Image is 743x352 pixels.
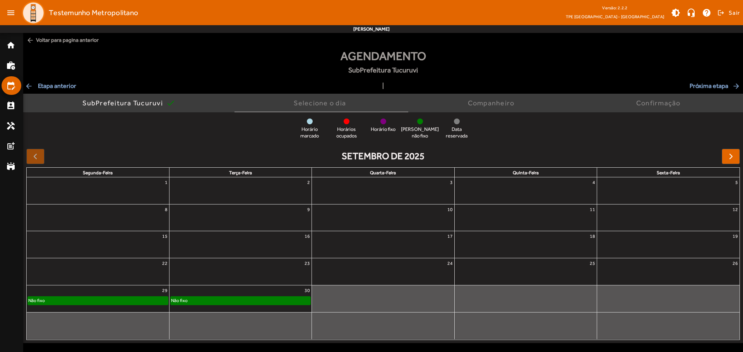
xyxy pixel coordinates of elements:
[81,168,114,177] a: segunda-feira
[163,204,169,215] a: 8 de setembro de 2025
[303,285,312,295] a: 30 de setembro de 2025
[454,258,597,285] td: 25 de setembro de 2025
[454,177,597,204] td: 4 de setembro de 2025
[454,204,597,231] td: 11 de setembro de 2025
[591,177,597,187] a: 4 de setembro de 2025
[169,204,312,231] td: 9 de setembro de 2025
[731,204,740,215] a: 12 de setembro de 2025
[294,99,349,107] div: Selecione o dia
[597,258,740,285] td: 26 de setembro de 2025
[303,258,312,268] a: 23 de setembro de 2025
[588,258,597,268] a: 25 de setembro de 2025
[19,1,138,24] a: Testemunho Metropolitano
[161,231,169,241] a: 15 de setembro de 2025
[26,36,34,44] mat-icon: arrow_back
[171,297,188,304] div: Não fixo
[6,61,15,70] mat-icon: work_history
[49,7,138,19] span: Testemunho Metropolitano
[169,177,312,204] td: 2 de setembro de 2025
[25,81,76,91] span: Etapa anterior
[312,204,454,231] td: 10 de setembro de 2025
[636,99,684,107] div: Confirmação
[22,1,45,24] img: Logo TPE
[732,82,741,90] mat-icon: arrow_forward
[312,177,454,204] td: 3 de setembro de 2025
[27,258,169,285] td: 22 de setembro de 2025
[566,13,664,21] span: TPE [GEOGRAPHIC_DATA] - [GEOGRAPHIC_DATA]
[27,231,169,258] td: 15 de setembro de 2025
[511,168,540,177] a: quinta-feira
[690,81,741,91] span: Próxima etapa
[6,121,15,130] mat-icon: handyman
[655,168,681,177] a: sexta-feira
[306,177,312,187] a: 2 de setembro de 2025
[27,285,169,313] td: 29 de setembro de 2025
[312,258,454,285] td: 24 de setembro de 2025
[82,99,166,107] div: SubPrefeitura Tucuruvi
[731,231,740,241] a: 19 de setembro de 2025
[303,231,312,241] a: 16 de setembro de 2025
[588,231,597,241] a: 18 de setembro de 2025
[27,204,169,231] td: 8 de setembro de 2025
[597,231,740,258] td: 19 de setembro de 2025
[348,65,418,75] span: SubPrefeitura Tucuruvi
[27,177,169,204] td: 1 de setembro de 2025
[6,161,15,171] mat-icon: stadium
[729,7,740,19] span: Sair
[454,231,597,258] td: 18 de setembro de 2025
[588,204,597,215] a: 11 de setembro de 2025
[716,7,740,19] button: Sair
[28,297,45,304] div: Não fixo
[441,126,472,139] span: Data reservada
[306,204,312,215] a: 9 de setembro de 2025
[163,177,169,187] a: 1 de setembro de 2025
[6,141,15,151] mat-icon: post_add
[161,285,169,295] a: 29 de setembro de 2025
[166,98,175,108] mat-icon: check
[294,126,325,139] span: Horário marcado
[468,99,518,107] div: Companheiro
[23,33,743,47] span: Voltar para pagina anterior
[566,3,664,13] div: Versão: 2.2.2
[169,285,312,313] td: 30 de setembro de 2025
[368,168,397,177] a: quarta-feira
[3,5,19,21] mat-icon: menu
[161,258,169,268] a: 22 de setembro de 2025
[382,81,384,91] span: |
[169,231,312,258] td: 16 de setembro de 2025
[401,126,439,139] span: [PERSON_NAME] não fixo
[597,204,740,231] td: 12 de setembro de 2025
[446,258,454,268] a: 24 de setembro de 2025
[731,258,740,268] a: 26 de setembro de 2025
[341,47,426,65] span: Agendamento
[6,81,15,90] mat-icon: edit_calendar
[446,204,454,215] a: 10 de setembro de 2025
[734,177,740,187] a: 5 de setembro de 2025
[6,101,15,110] mat-icon: perm_contact_calendar
[597,177,740,204] td: 5 de setembro de 2025
[312,231,454,258] td: 17 de setembro de 2025
[449,177,454,187] a: 3 de setembro de 2025
[331,126,362,139] span: Horários ocupados
[169,258,312,285] td: 23 de setembro de 2025
[25,82,34,90] mat-icon: arrow_back
[371,126,395,133] span: Horário fixo
[6,41,15,50] mat-icon: home
[228,168,253,177] a: terça-feira
[342,151,425,162] h2: setembro de 2025
[446,231,454,241] a: 17 de setembro de 2025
